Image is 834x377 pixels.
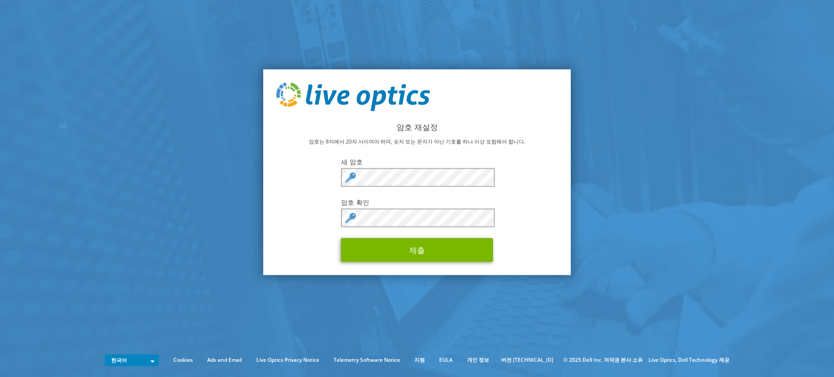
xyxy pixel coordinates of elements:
li: 버전 [TECHNICAL_ID] [497,355,558,365]
label: 암호 확인 [341,197,493,206]
button: 제출 [341,238,493,262]
li: © 2025 Dell Inc. 저작권 본사 소유 [559,355,647,365]
img: live_optics_svg.svg [276,83,430,111]
a: Cookies [167,355,199,365]
a: EULA [433,355,459,365]
a: Live Optics Privacy Notice [250,355,326,365]
a: Ads and Email [201,355,248,365]
li: Live Optics, Dell Technology 제공 [649,355,729,365]
label: 새 암호 [341,157,493,166]
a: Telemetry Software Notice [327,355,407,365]
h2: 암호 재설정 [276,122,558,131]
a: 지원 [408,355,431,365]
a: 개인 정보 [460,355,496,365]
p: 암호는 8자에서 20자 사이여야 하며, 숫자 또는 문자가 아닌 기호를 하나 이상 포함해야 합니다. [276,137,558,146]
